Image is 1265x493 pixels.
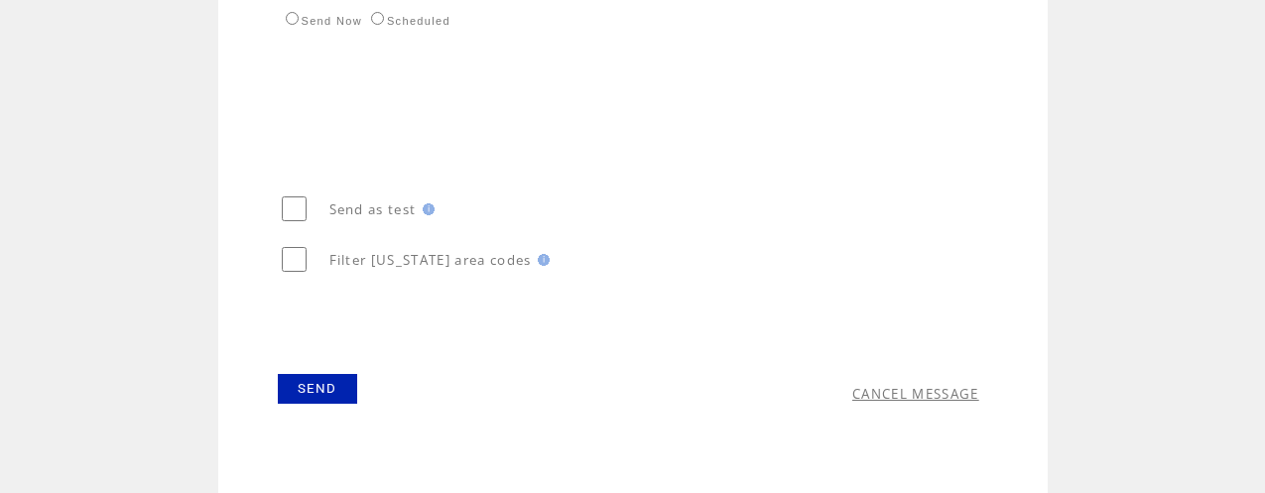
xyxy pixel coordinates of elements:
[281,15,362,27] label: Send Now
[417,203,435,215] img: help.gif
[329,251,532,269] span: Filter [US_STATE] area codes
[371,12,384,25] input: Scheduled
[366,15,450,27] label: Scheduled
[852,385,979,403] a: CANCEL MESSAGE
[329,200,417,218] span: Send as test
[286,12,299,25] input: Send Now
[532,254,550,266] img: help.gif
[278,374,357,404] a: SEND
